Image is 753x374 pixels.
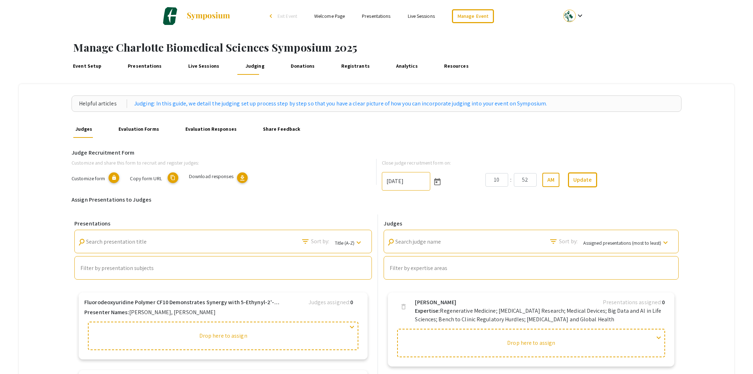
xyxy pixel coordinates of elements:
span: Download responses [189,173,233,180]
mat-icon: lock [109,172,119,183]
h6: Assign Presentations to Judges [72,196,681,203]
h6: Judges [384,220,679,227]
mat-icon: keyboard_arrow_down [354,238,363,247]
div: : [508,176,514,184]
button: Update [568,172,597,187]
div: Helpful articles [79,99,127,108]
a: Evaluation Responses [184,121,239,138]
a: Analytics [394,58,419,75]
span: Copy form URL [130,175,162,182]
span: Presentations assigned: [603,298,662,306]
a: Live Sessions [408,13,435,19]
button: Open calendar [430,174,444,188]
h6: Presentations [74,220,372,227]
button: download [237,172,248,183]
span: Title (A-Z) [335,239,354,246]
mat-icon: Search [549,237,558,246]
input: Hours [485,173,508,187]
p: [PERSON_NAME], [PERSON_NAME] [84,308,216,317]
a: Presentations [126,58,164,75]
span: download [239,175,246,182]
mat-icon: Search [301,237,310,246]
a: Event Setup [71,58,104,75]
input: Minutes [514,173,537,187]
mat-icon: Search [77,237,86,247]
span: delete [400,303,407,310]
a: Evaluation Forms [117,121,161,138]
div: arrow_back_ios [270,14,274,18]
h6: Judge Recruitment Form [72,149,681,156]
span: Exit Event [278,13,297,19]
span: Assigned presentations (most to least) [583,239,661,246]
mat-icon: keyboard_arrow_down [661,238,670,247]
a: Registrants [339,58,372,75]
button: Expand account dropdown [556,8,592,24]
mat-icon: copy URL [168,172,178,183]
button: Title (A-Z) [329,236,369,249]
a: Donations [289,58,316,75]
b: 0 [662,298,665,306]
a: Judging [244,58,266,75]
span: expand_more [654,333,663,342]
h1: Manage Charlotte Biomedical Sciences Symposium 2025 [73,41,753,54]
span: expand_more [348,323,356,331]
iframe: Chat [5,342,30,369]
a: Welcome Page [314,13,345,19]
a: Charlotte Biomedical Sciences Symposium 2025 [161,7,231,25]
b: Fluorodeoxyuridine Polymer CF10 Demonstrates Synergy with 5-Ethynyl-2'-Deoxyuridine Inducing Telo... [84,298,306,307]
button: AM [542,173,559,187]
b: 0 [350,298,353,306]
button: Assigned presentations (most to least) [578,236,675,249]
a: Judges [73,121,94,138]
a: Share Feedback [261,121,302,138]
span: Sort by: [559,237,578,246]
img: Symposium by ForagerOne [186,12,231,20]
b: Presenter Names: [84,308,129,316]
span: Judges assigned: [309,298,350,306]
mat-icon: Search [386,237,396,247]
mat-icon: Expand account dropdown [576,11,584,20]
mat-chip-list: Auto complete [390,264,673,273]
p: Customize and share this form to recruit and register judges: [72,159,365,167]
p: Regenerative Medicine; [MEDICAL_DATA] Research; Medical Devices; Big Data and Al in Life Sciences... [415,307,669,324]
a: Resources [442,58,470,75]
span: Sort by: [311,237,330,246]
a: Live Sessions [186,58,221,75]
label: Close judge recruitment form on: [382,159,451,167]
button: delete [396,300,411,314]
a: Manage Event [452,9,494,23]
span: Customize form [72,175,105,182]
img: Charlotte Biomedical Sciences Symposium 2025 [161,7,179,25]
mat-chip-list: Auto complete [80,264,366,273]
b: [PERSON_NAME] [415,298,456,307]
a: Judging: In this guide, we detail the judging set up process step by step so that you have a clea... [134,99,547,108]
b: Expertise: [415,307,440,315]
a: Presentations [362,13,390,19]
